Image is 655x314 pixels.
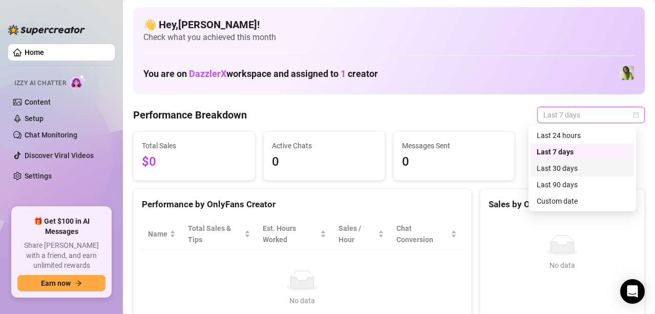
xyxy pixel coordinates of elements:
a: Content [25,98,51,106]
span: calendar [633,112,639,118]
a: Settings [25,172,52,180]
span: Izzy AI Chatter [14,78,66,88]
span: Total Sales [142,140,246,151]
span: Share [PERSON_NAME] with a friend, and earn unlimited rewards [17,241,105,271]
div: Open Intercom Messenger [620,279,645,304]
img: AI Chatter [70,74,86,89]
a: Setup [25,114,44,123]
span: 1 [341,68,346,79]
div: Est. Hours Worked [263,223,318,245]
span: Active Chats [272,140,376,151]
span: Messages Sent [402,140,506,151]
span: Check what you achieved this month [143,32,635,43]
span: 0 [402,152,506,172]
span: Name [148,228,167,240]
h4: Performance Breakdown [133,108,247,122]
a: Chat Monitoring [25,131,77,139]
span: Total Sales & Tips [188,223,242,245]
span: arrow-right [75,280,82,287]
div: Last 24 hours [531,127,634,144]
span: Last 7 days [543,107,639,123]
h4: 👋 Hey, [PERSON_NAME] ! [143,17,635,32]
th: Total Sales & Tips [182,219,257,250]
div: Last 24 hours [537,130,628,141]
div: Last 30 days [537,163,628,174]
div: Custom date [537,195,628,207]
div: No data [152,295,453,306]
div: Custom date [531,193,634,209]
span: DazzlerX [189,68,226,79]
a: Home [25,48,44,56]
a: Discover Viral Videos [25,151,94,160]
h1: You are on workspace and assigned to creator [143,68,378,80]
th: Name [142,219,182,250]
div: Last 7 days [537,146,628,158]
button: Earn nowarrow-right [17,275,105,291]
img: logo-BBDzfeDw.svg [8,25,85,35]
span: Earn now [41,279,71,287]
span: $0 [142,152,246,172]
div: Performance by OnlyFans Creator [142,198,463,211]
div: Last 7 days [531,144,634,160]
img: Amaia [620,66,634,80]
div: Last 90 days [531,176,634,193]
div: Sales by OnlyFans Creator [489,198,636,211]
th: Sales / Hour [332,219,390,250]
span: 0 [272,152,376,172]
div: Last 90 days [537,179,628,190]
th: Chat Conversion [390,219,462,250]
span: Chat Conversion [396,223,448,245]
span: 🎁 Get $100 in AI Messages [17,217,105,237]
span: Sales / Hour [339,223,376,245]
div: Last 30 days [531,160,634,176]
div: No data [493,260,632,271]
